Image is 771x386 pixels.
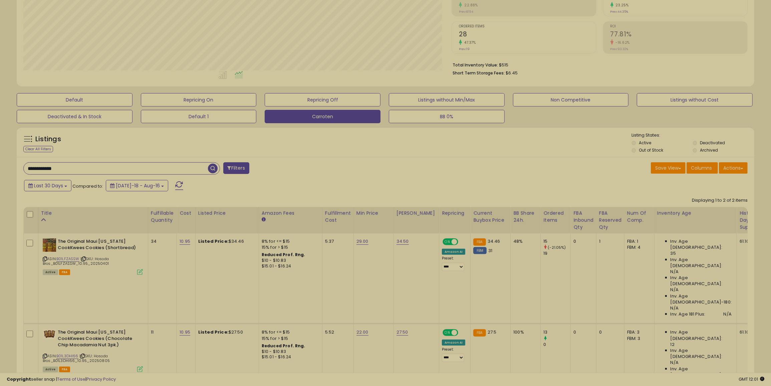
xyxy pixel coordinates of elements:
div: Amazon AI [442,249,465,255]
b: Reduced Prof. Rng. [262,343,305,349]
span: ON [443,330,452,336]
div: Title [41,210,145,217]
div: 5.52 [325,329,348,335]
a: 22.00 [356,329,368,336]
button: Actions [719,162,748,174]
div: 19 [543,250,570,256]
span: Inv. Age [DEMOGRAPHIC_DATA]: [671,257,732,269]
div: FBA: 3 [627,329,649,335]
b: Reduced Prof. Rng. [262,252,305,257]
span: All listings currently available for purchase on Amazon [43,269,58,275]
span: $6.45 [506,70,518,76]
div: 13 [543,329,570,335]
span: N/A [671,360,679,366]
small: 23.25% [613,3,629,8]
p: Listing States: [632,132,755,139]
small: FBA [473,329,486,337]
span: 27.5 [488,329,497,335]
button: Deactivated & In Stock [17,110,133,123]
b: Listed Price: [198,329,229,335]
div: FBA: 1 [627,238,649,244]
a: 29.00 [356,238,368,245]
span: ROI [610,25,747,28]
span: Inv. Age [DEMOGRAPHIC_DATA]: [671,238,732,250]
div: Preset: [442,256,465,271]
div: FBA inbound Qty [573,210,593,231]
span: 34.46 [488,238,500,244]
span: Inv. Age [DEMOGRAPHIC_DATA]: [671,275,732,287]
a: Privacy Policy [86,376,116,382]
button: Columns [687,162,718,174]
div: Clear All Filters [23,146,53,152]
span: N/A [724,311,732,317]
div: Cost [180,210,193,217]
span: FBA [59,367,70,372]
div: 0 [573,329,591,335]
span: Inv. Age 181 Plus: [671,311,706,317]
button: Carroten [265,110,380,123]
span: 12 [671,342,675,348]
div: $34.46 [198,238,254,244]
div: BB Share 24h. [513,210,538,224]
span: N/A [671,269,679,275]
b: Short Term Storage Fees: [453,70,505,76]
div: 61.10 [740,238,762,244]
label: Out of Stock [639,147,663,153]
span: Inv. Age [DEMOGRAPHIC_DATA]: [671,329,732,341]
small: Prev: $194 [459,10,473,14]
button: Non Competitive [513,93,629,107]
b: The Original Maui [US_STATE] CookKwees Cookies (Shortbread) [58,238,139,252]
div: Fulfillable Quantity [151,210,174,224]
div: 61.10 [740,329,762,335]
button: Listings without Min/Max [389,93,505,107]
div: 8% for <= $15 [262,329,317,335]
span: Ordered Items [459,25,596,28]
div: seller snap | | [7,376,116,383]
span: Inv. Age [DEMOGRAPHIC_DATA]-180: [671,293,732,305]
span: [DATE]-18 - Aug-16 [116,182,160,189]
div: Fulfillment Cost [325,210,351,224]
span: Inv. Age [DEMOGRAPHIC_DATA]: [671,348,732,360]
div: $15.01 - $16.24 [262,354,317,360]
div: 48% [513,238,535,244]
b: Listed Price: [198,238,229,244]
div: 11 [151,329,172,335]
div: Ordered Items [543,210,568,224]
img: 51MPh5AwkPL._SL40_.jpg [43,329,56,339]
div: Amazon Fees [262,210,319,217]
a: 10.95 [180,329,190,336]
div: 0 [573,238,591,244]
div: 0 [599,329,619,335]
div: 8% for <= $15 [262,238,317,244]
small: (-21.05%) [548,245,566,250]
small: 47.37% [462,40,476,45]
div: 34 [151,238,172,244]
button: Default [17,93,133,107]
span: 35 [671,250,676,256]
b: Total Inventory Value: [453,62,498,68]
img: 61pD2XSi-3L._SL40_.jpg [43,238,56,252]
b: The Original Maui [US_STATE] CookKwees Cookies (Chocolate Chip Macadamia Nut 3pk.) [58,329,139,350]
button: Save View [651,162,686,174]
div: 15 [543,238,570,244]
div: FBA Reserved Qty [599,210,621,231]
button: Repricing On [141,93,257,107]
div: $27.50 [198,329,254,335]
div: Repricing [442,210,468,217]
button: Repricing Off [265,93,380,107]
small: 22.88% [462,3,478,8]
div: Historical Days Of Supply [740,210,764,231]
div: ASIN: [43,238,143,274]
label: Deactivated [700,140,725,146]
small: FBM [473,247,486,254]
small: Prev: 93.32% [610,47,628,51]
div: $10 - $10.83 [262,349,317,355]
div: 0 [543,342,570,348]
button: Last 30 Days [24,180,71,191]
span: FBA [59,269,70,275]
small: -16.62% [613,40,630,45]
button: BB 0% [389,110,505,123]
span: OFF [457,239,468,245]
a: B01LFZASSW [56,256,79,262]
h2: 28 [459,30,596,39]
